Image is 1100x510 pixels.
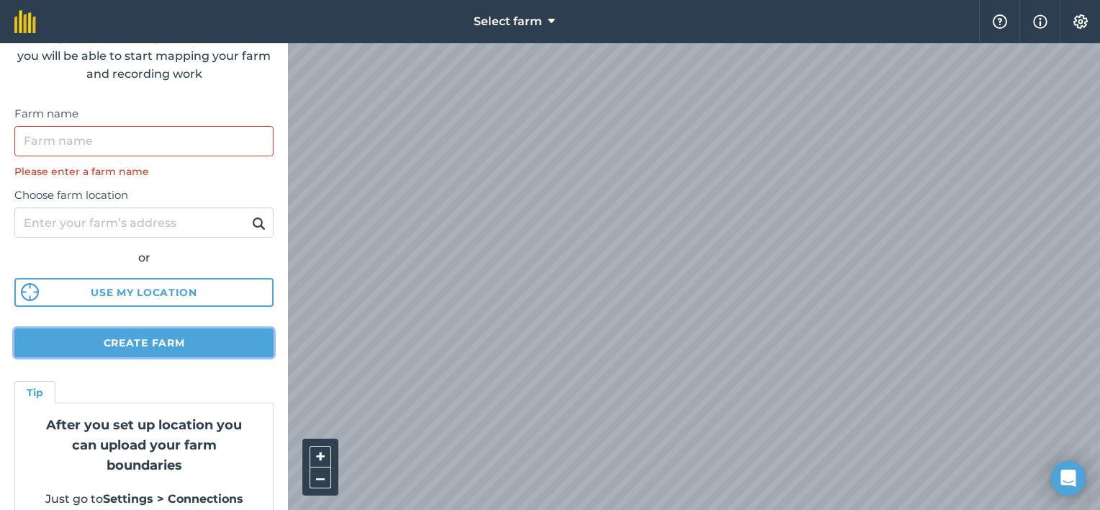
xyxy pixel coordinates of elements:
label: Choose farm location [14,187,274,204]
div: or [14,249,274,267]
button: – [310,467,331,488]
p: Just go to [32,490,256,509]
button: Create farm [14,328,274,357]
img: svg+xml;base64,PHN2ZyB4bWxucz0iaHR0cDovL3d3dy53My5vcmcvMjAwMC9zdmciIHdpZHRoPSIxOSIgaGVpZ2h0PSIyNC... [252,215,266,232]
strong: After you set up location you can upload your farm boundaries [46,417,242,473]
h4: Tip [27,385,43,401]
span: Select farm [474,13,542,30]
img: A cog icon [1072,14,1089,29]
input: Farm name [14,126,274,156]
label: Farm name [14,105,274,122]
button: + [310,446,331,467]
img: fieldmargin Logo [14,10,36,33]
img: svg%3e [21,283,39,301]
strong: Settings > Connections [103,492,243,506]
input: Enter your farm’s address [14,207,274,238]
button: Use my location [14,278,274,307]
div: Please enter a farm name [14,164,274,179]
img: svg+xml;base64,PHN2ZyB4bWxucz0iaHR0cDovL3d3dy53My5vcmcvMjAwMC9zdmciIHdpZHRoPSIxNyIgaGVpZ2h0PSIxNy... [1033,13,1047,30]
p: Once you have set up your farm location you will be able to start mapping your farm and recording... [14,28,274,84]
img: A question mark icon [991,14,1009,29]
div: Open Intercom Messenger [1051,461,1086,496]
